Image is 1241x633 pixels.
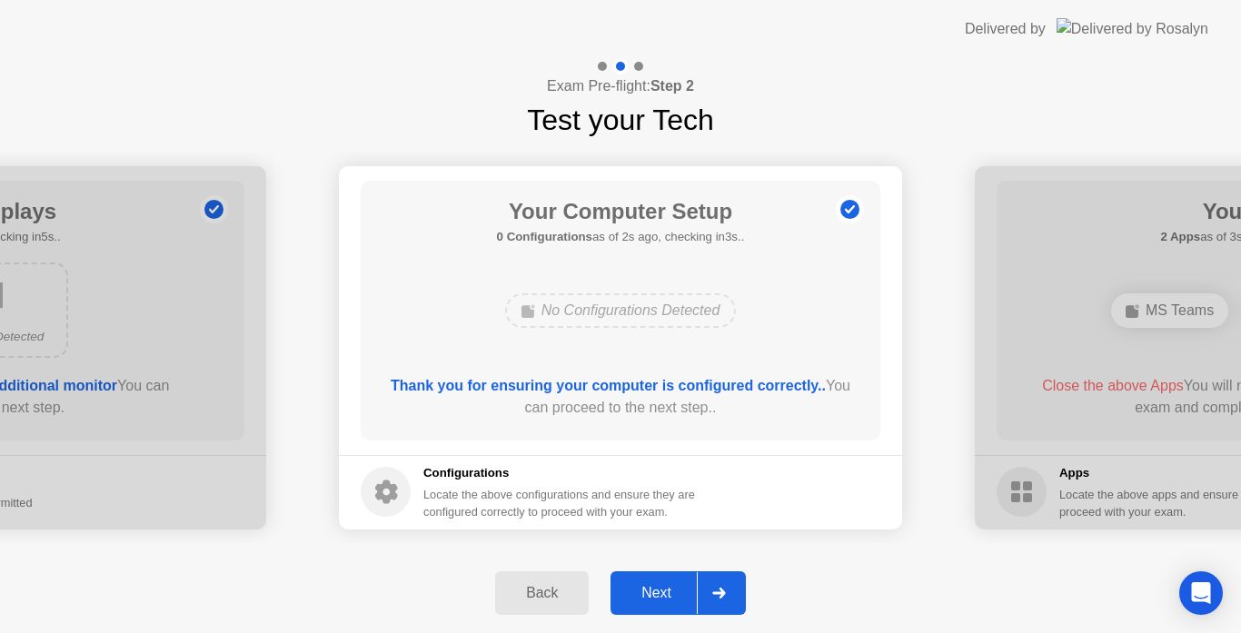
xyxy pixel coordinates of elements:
button: Next [611,571,746,615]
h4: Exam Pre-flight: [547,75,694,97]
div: Open Intercom Messenger [1179,571,1223,615]
h1: Test your Tech [527,98,714,142]
h5: as of 2s ago, checking in3s.. [497,228,745,246]
b: Step 2 [650,78,694,94]
div: Back [501,585,583,601]
div: No Configurations Detected [505,293,737,328]
h1: Your Computer Setup [497,195,745,228]
b: 0 Configurations [497,230,592,243]
b: Thank you for ensuring your computer is configured correctly.. [391,378,826,393]
div: Next [616,585,697,601]
div: Locate the above configurations and ensure they are configured correctly to proceed with your exam. [423,486,699,520]
h5: Configurations [423,464,699,482]
button: Back [495,571,589,615]
div: Delivered by [965,18,1046,40]
img: Delivered by Rosalyn [1057,18,1208,39]
div: You can proceed to the next step.. [387,375,855,419]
